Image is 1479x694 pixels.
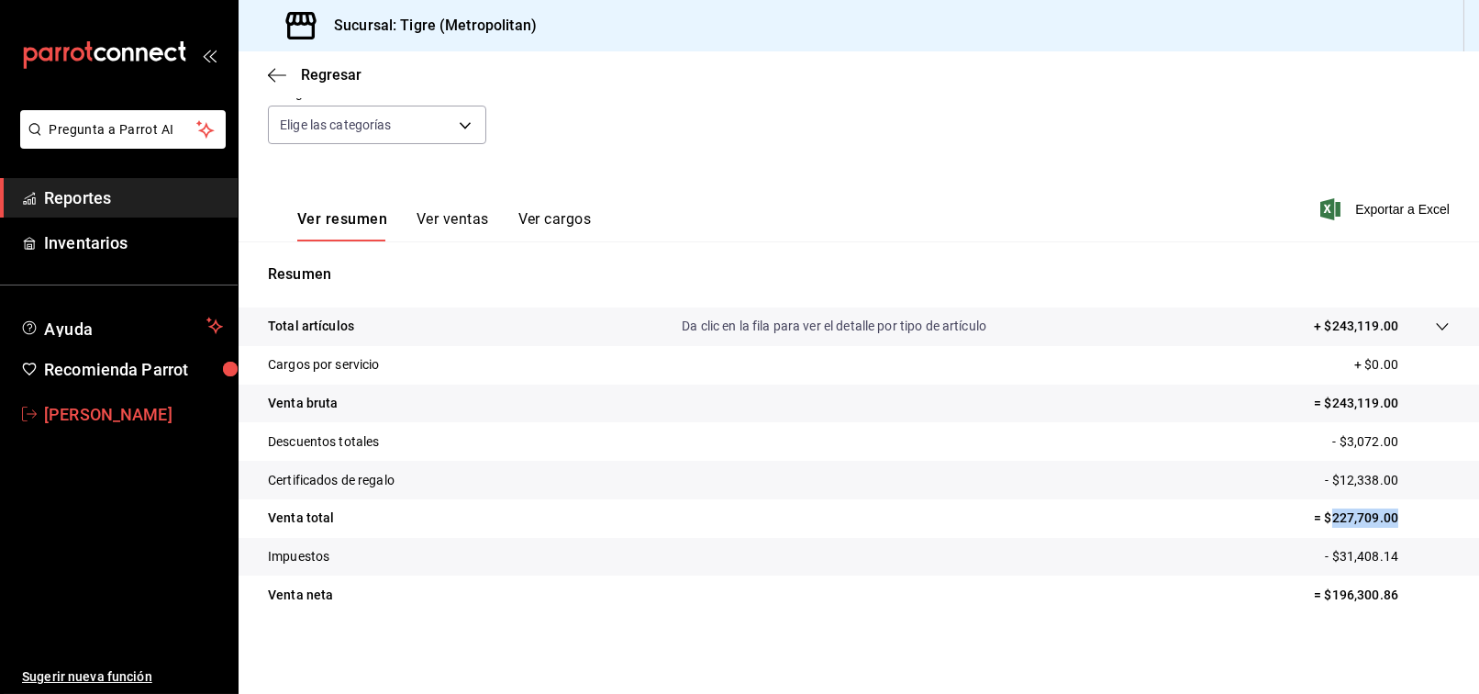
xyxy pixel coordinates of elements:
a: Pregunta a Parrot AI [13,133,226,152]
h3: Sucursal: Tigre (Metropolitan) [319,15,537,37]
span: [PERSON_NAME] [44,402,223,427]
p: + $243,119.00 [1314,317,1398,336]
p: Venta total [268,509,334,528]
button: Ver ventas [417,210,489,241]
p: = $243,119.00 [1314,394,1450,413]
span: Ayuda [44,315,199,337]
p: - $3,072.00 [1333,432,1450,452]
p: Impuestos [268,547,329,566]
p: Venta bruta [268,394,338,413]
p: - $12,338.00 [1325,471,1450,490]
p: = $196,300.86 [1314,586,1450,605]
button: Ver cargos [518,210,592,241]
p: Certificados de regalo [268,471,395,490]
button: open_drawer_menu [202,48,217,62]
p: Venta neta [268,586,333,605]
span: Inventarios [44,230,223,255]
span: Regresar [301,66,361,84]
p: = $227,709.00 [1314,509,1450,528]
span: Sugerir nueva función [22,667,223,687]
span: Recomienda Parrot [44,357,223,382]
p: + $0.00 [1354,355,1450,375]
span: Elige las categorías [280,116,392,134]
button: Exportar a Excel [1324,198,1450,220]
button: Ver resumen [297,210,387,241]
button: Regresar [268,66,361,84]
p: Total artículos [268,317,354,336]
p: Cargos por servicio [268,355,380,375]
p: - $31,408.14 [1325,547,1450,566]
button: Pregunta a Parrot AI [20,110,226,149]
div: navigation tabs [297,210,591,241]
p: Descuentos totales [268,432,379,452]
span: Pregunta a Parrot AI [50,120,197,140]
p: Da clic en la fila para ver el detalle por tipo de artículo [682,317,986,336]
p: Resumen [268,263,1450,285]
span: Reportes [44,185,223,210]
